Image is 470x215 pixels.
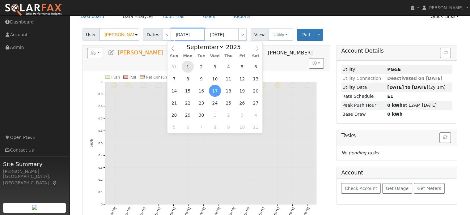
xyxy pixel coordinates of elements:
a: Users [198,11,220,22]
button: Utility [268,28,293,41]
span: September 5, 2025 [236,61,248,73]
span: September 14, 2025 [168,85,180,97]
span: [PERSON_NAME] [118,49,163,56]
span: Check Account [345,186,377,191]
span: October 8, 2025 [209,121,221,133]
text: 0.6 [98,129,103,132]
span: September 7, 2025 [168,73,180,85]
td: Utility Data [341,83,386,92]
span: September 6, 2025 [250,61,262,73]
text: Pull [129,75,136,80]
text: Push [111,75,120,80]
text: 0.2 [98,178,103,181]
text: 0.1 [98,190,103,194]
td: Base Draw [341,110,386,119]
span: Get Meters [417,186,441,191]
button: Check Account [341,183,381,194]
span: [PERSON_NAME] [427,5,464,10]
h5: Account Details [341,48,452,54]
span: Pull [302,32,310,37]
img: SolarFax [5,3,63,16]
strong: V [387,94,393,99]
span: September 11, 2025 [222,73,235,85]
span: September 30, 2025 [195,109,207,121]
span: Deactivated on [DATE] [387,76,442,81]
a: Audit Trail [158,11,189,22]
span: September 27, 2025 [250,97,262,109]
span: September 17, 2025 [209,85,221,97]
text: kWh [90,139,94,148]
span: September 16, 2025 [195,85,207,97]
text: 1 [101,80,102,83]
span: September 9, 2025 [195,73,207,85]
span: Dates [143,28,163,41]
a: Quick Links [426,11,464,22]
span: September 26, 2025 [236,97,248,109]
span: October 9, 2025 [222,121,235,133]
button: Get Meters [414,183,445,194]
span: Tue [195,54,208,58]
span: (2y 1m) [387,85,446,90]
span: September 19, 2025 [236,85,248,97]
a: Map [258,49,265,56]
div: [PERSON_NAME] [3,168,66,175]
span: September 13, 2025 [250,73,262,85]
img: retrieve [32,205,37,210]
h5: Account [341,170,363,176]
span: September 10, 2025 [209,73,221,85]
span: September 8, 2025 [182,73,194,85]
span: September 1, 2025 [182,61,194,73]
a: Map [52,180,57,185]
span: September 3, 2025 [209,61,221,73]
a: < [163,28,171,41]
input: Year [224,44,246,50]
span: October 4, 2025 [250,109,262,121]
a: Edit User (36300) [108,49,115,56]
strong: ID: 17229694, authorized: 08/27/25 [387,67,401,72]
span: [PHONE_NUMBER] [268,50,313,56]
span: September 28, 2025 [168,109,180,121]
span: Mon [181,54,195,58]
button: Refresh [439,132,451,143]
span: User [83,28,100,41]
span: September 4, 2025 [222,61,235,73]
input: Select a User [99,28,139,41]
span: Get Usage [386,186,409,191]
button: Get Usage [382,183,412,194]
i: No pending tasks [341,150,379,155]
span: September 24, 2025 [209,97,221,109]
span: September 25, 2025 [222,97,235,109]
div: [GEOGRAPHIC_DATA], [GEOGRAPHIC_DATA] [3,173,66,186]
span: October 1, 2025 [209,109,221,121]
text: 0.9 [98,92,103,96]
span: September 12, 2025 [236,73,248,85]
span: Wed [208,54,222,58]
text: 0.4 [98,153,103,157]
span: October 7, 2025 [195,121,207,133]
td: Utility [341,65,386,74]
text: Net Consumption 0 kWh [146,75,190,80]
td: Rate Schedule [341,92,386,101]
span: August 31, 2025 [168,61,180,73]
strong: 0 kWh [387,112,403,117]
td: Peak Push Hour [341,101,386,110]
td: at 12AM [DATE] [386,101,453,110]
a: Dashboard [76,11,109,22]
span: Sat [249,54,262,58]
span: Site Summary [3,160,66,168]
text: 0 [101,202,103,206]
span: Sun [167,54,181,58]
span: October 11, 2025 [250,121,262,133]
a: Data Analyzer [118,11,158,22]
span: September 29, 2025 [182,109,194,121]
select: Month [184,43,224,51]
span: September 2, 2025 [195,61,207,73]
strong: [DATE] to [DATE] [387,85,428,90]
span: September 15, 2025 [182,85,194,97]
span: October 6, 2025 [182,121,194,133]
span: October 5, 2025 [168,121,180,133]
text: 0.5 [98,141,103,144]
text: 0.7 [98,117,103,120]
span: September 22, 2025 [182,97,194,109]
span: Thu [222,54,235,58]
